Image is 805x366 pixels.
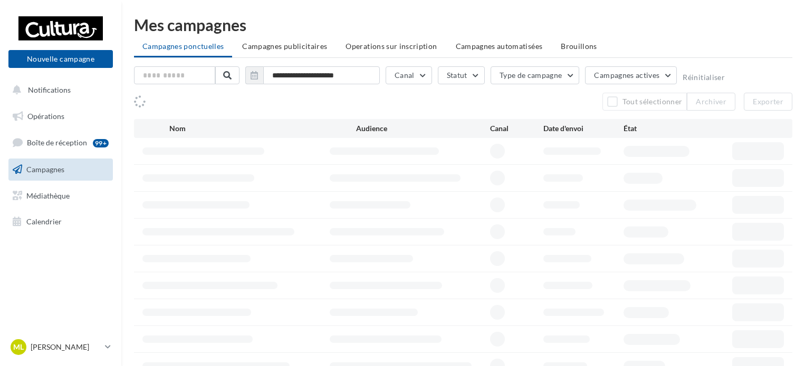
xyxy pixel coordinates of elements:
span: Calendrier [26,217,62,226]
button: Nouvelle campagne [8,50,113,68]
div: Audience [356,123,490,134]
span: Campagnes automatisées [456,42,543,51]
span: Boîte de réception [27,138,87,147]
div: Nom [169,123,357,134]
button: Notifications [6,79,111,101]
span: Campagnes [26,165,64,174]
div: Date d'envoi [543,123,624,134]
span: Notifications [28,85,71,94]
button: Statut [438,66,485,84]
div: Canal [490,123,543,134]
button: Campagnes actives [585,66,677,84]
span: Brouillons [561,42,597,51]
div: Mes campagnes [134,17,792,33]
div: État [624,123,704,134]
a: Opérations [6,105,115,127]
span: ML [13,342,24,352]
span: Campagnes publicitaires [242,42,327,51]
a: Médiathèque [6,185,115,207]
button: Exporter [744,93,792,111]
span: Operations sur inscription [346,42,437,51]
div: 99+ [93,139,109,147]
a: Boîte de réception99+ [6,131,115,154]
a: ML [PERSON_NAME] [8,337,113,357]
span: Campagnes actives [594,71,659,80]
a: Calendrier [6,211,115,233]
button: Type de campagne [491,66,580,84]
span: Opérations [27,112,64,121]
p: [PERSON_NAME] [31,342,101,352]
button: Réinitialiser [683,73,725,82]
button: Tout sélectionner [602,93,687,111]
a: Campagnes [6,159,115,181]
button: Archiver [687,93,735,111]
button: Canal [386,66,432,84]
span: Médiathèque [26,191,70,200]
